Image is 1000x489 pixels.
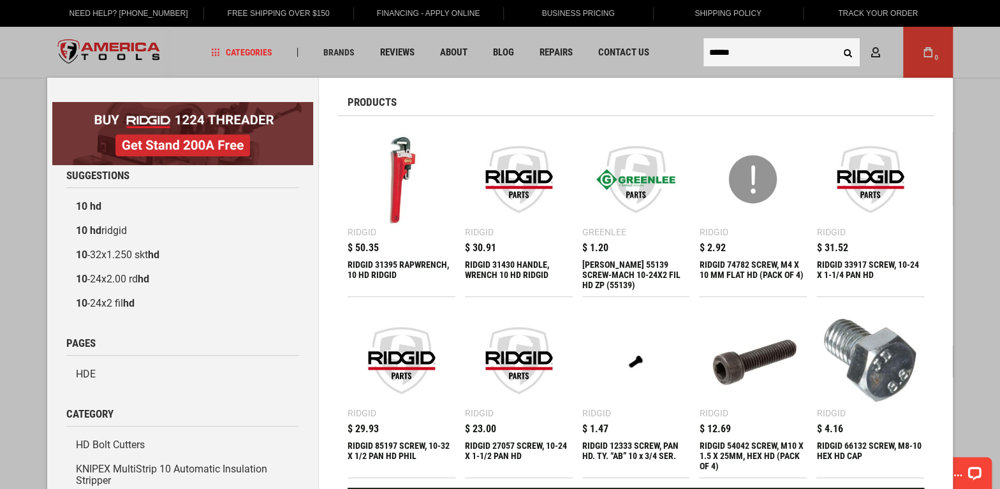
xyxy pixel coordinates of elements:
div: RIDGID 27057 SCREW, 10-24 X 1-1/2 PAN HD [465,441,573,471]
a: BOGO: Buy RIDGID® 1224 Threader, Get Stand 200A Free! [52,102,313,112]
div: Ridgid [582,409,611,418]
span: $ 29.93 [348,424,379,434]
img: BOGO: Buy RIDGID® 1224 Threader, Get Stand 200A Free! [52,102,313,165]
a: 10-32x1.250 skthd [66,243,299,267]
a: 10-24x2 filhd [66,291,299,316]
b: 10 [76,200,87,212]
span: Brands [323,48,355,57]
b: 10 [76,273,87,285]
span: Category [66,409,114,420]
div: Ridgid [816,228,845,237]
a: RIDGID 33917 SCREW, 10-24 X 1-1/4 PAN HD Ridgid $ 31.52 RIDGID 33917 SCREW, 10-24 X 1-1/4 PAN HD [816,126,924,296]
a: Brands [318,44,360,61]
div: Ridgid [465,228,494,237]
a: Greenlee 55139 SCREW-MACH 10-24X2 FIL HD ZP (55139) Greenlee $ 1.20 [PERSON_NAME] 55139 SCREW-MAC... [582,126,690,296]
img: RIDGID 27057 SCREW, 10-24 X 1-1/2 PAN HD [471,313,566,408]
img: RIDGID 33917 SCREW, 10-24 X 1-1/4 PAN HD [823,132,918,227]
div: RIDGID 66132 SCREW, M8-10 HEX HD CAP [816,441,924,471]
button: Open LiveChat chat widget [147,17,162,32]
div: Ridgid [699,228,728,237]
img: RIDGID 66132 SCREW, M8-10 HEX HD CAP [823,313,918,408]
a: RIDGID 31395 RAPWRENCH, 10 HD RIDGID Ridgid $ 50.35 RIDGID 31395 RAPWRENCH, 10 HD RIDGID [348,126,455,296]
div: Ridgid [699,409,728,418]
a: 10-24x2.00 rdhd [66,267,299,291]
div: Ridgid [465,409,494,418]
div: RIDGID 12333 SCREW, PAN HD. TY. “AB” 10 x 3/4 SER. [582,441,690,471]
b: hd [90,224,101,237]
div: Greenlee 55139 SCREW-MACH 10-24X2 FIL HD ZP (55139) [582,259,690,290]
p: We're away right now. Please check back later! [18,19,144,29]
a: 10 hdridgid [66,219,299,243]
a: Categories [205,44,278,61]
img: RIDGID 31430 HANDLE, WRENCH 10 HD RIDGID [471,132,566,227]
div: Ridgid [816,409,845,418]
a: RIDGID 12333 SCREW, PAN HD. TY. “AB” 10 x 3/4 SER. Ridgid $ 1.47 RIDGID 12333 SCREW, PAN HD. TY. ... [582,307,690,478]
span: $ 4.16 [816,424,842,434]
span: $ 1.20 [582,243,608,253]
a: RIDGID 85197 SCREW, 10-32 X 1/2 PAN HD PHIL Ridgid $ 29.93 RIDGID 85197 SCREW, 10-32 X 1/2 PAN HD... [348,307,455,478]
a: RIDGID 54042 SCREW, M10 X 1.5 X 25MM, HEX HD (PACK OF 4) Ridgid $ 12.69 RIDGID 54042 SCREW, M10 X... [699,307,807,478]
b: hd [148,249,159,261]
img: Greenlee 55139 SCREW-MACH 10-24X2 FIL HD ZP (55139) [589,132,684,227]
span: $ 23.00 [465,424,496,434]
span: $ 2.92 [699,243,725,253]
span: $ 30.91 [465,243,496,253]
div: RIDGID 31430 HANDLE, WRENCH 10 HD RIDGID [465,259,573,290]
span: $ 50.35 [348,243,379,253]
a: 10 hd [66,194,299,219]
div: RIDGID 85197 SCREW, 10-32 X 1/2 PAN HD PHIL [348,441,455,471]
a: RIDGID 27057 SCREW, 10-24 X 1-1/2 PAN HD Ridgid $ 23.00 RIDGID 27057 SCREW, 10-24 X 1-1/2 PAN HD [465,307,573,478]
img: RIDGID 74782 SCREW, M4 X 10 MM FLAT HD (PACK OF 4) [705,132,800,227]
img: RIDGID 85197 SCREW, 10-32 X 1/2 PAN HD PHIL [354,313,449,408]
a: RIDGID 66132 SCREW, M8-10 HEX HD CAP Ridgid $ 4.16 RIDGID 66132 SCREW, M8-10 HEX HD CAP [816,307,924,478]
b: 10 [76,297,87,309]
div: Greenlee [582,228,626,237]
span: Pages [66,338,96,349]
b: hd [90,200,101,212]
div: Ridgid [348,228,376,237]
span: Products [348,97,397,108]
div: RIDGID 74782 SCREW, M4 X 10 MM FLAT HD (PACK OF 4) [699,259,807,290]
div: Ridgid [348,409,376,418]
b: hd [123,297,135,309]
a: RIDGID 31430 HANDLE, WRENCH 10 HD RIDGID Ridgid $ 30.91 RIDGID 31430 HANDLE, WRENCH 10 HD RIDGID [465,126,573,296]
img: RIDGID 54042 SCREW, M10 X 1.5 X 25MM, HEX HD (PACK OF 4) [705,313,800,408]
img: RIDGID 31395 RAPWRENCH, 10 HD RIDGID [354,132,449,227]
b: 10 [76,224,87,237]
img: RIDGID 12333 SCREW, PAN HD. TY. “AB” 10 x 3/4 SER. [589,313,684,408]
b: 10 [76,249,87,261]
span: Categories [211,48,272,57]
a: HDE [66,362,299,386]
span: Suggestions [66,170,129,181]
span: $ 12.69 [699,424,730,434]
span: $ 1.47 [582,424,608,434]
span: $ 31.52 [816,243,848,253]
b: hd [138,273,149,285]
div: RIDGID 54042 SCREW, M10 X 1.5 X 25MM, HEX HD (PACK OF 4) [699,441,807,471]
a: RIDGID 74782 SCREW, M4 X 10 MM FLAT HD (PACK OF 4) Ridgid $ 2.92 RIDGID 74782 SCREW, M4 X 10 MM F... [699,126,807,296]
div: RIDGID 33917 SCREW, 10-24 X 1-1/4 PAN HD [816,259,924,290]
a: HD Bolt Cutters [66,433,299,457]
div: RIDGID 31395 RAPWRENCH, 10 HD RIDGID [348,259,455,290]
button: Search [835,40,860,64]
